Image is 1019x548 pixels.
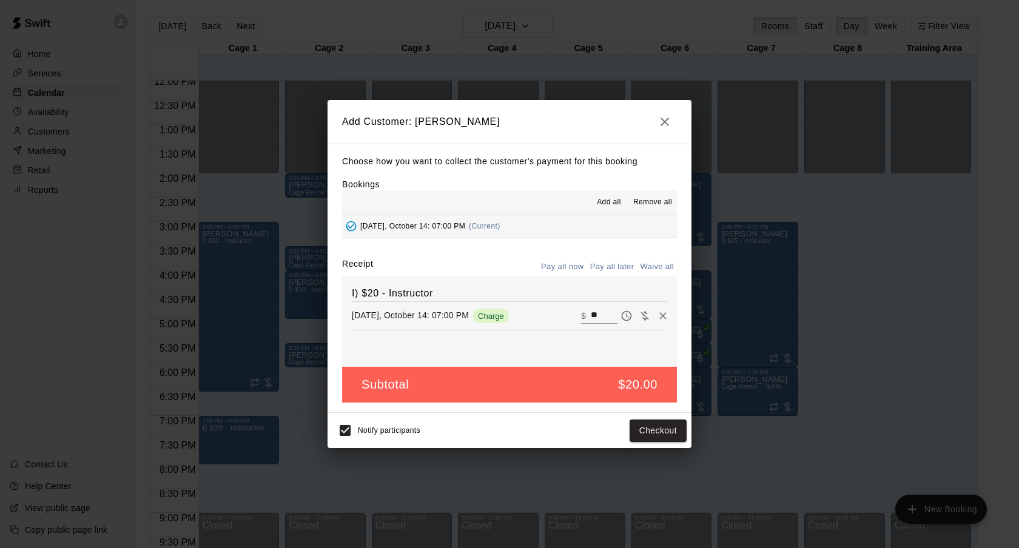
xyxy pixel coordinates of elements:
[628,193,677,212] button: Remove all
[538,258,587,276] button: Pay all now
[358,427,420,435] span: Notify participants
[328,100,691,144] h2: Add Customer: [PERSON_NAME]
[362,376,409,393] h5: Subtotal
[636,310,654,320] span: Waive payment
[352,286,667,301] h6: I) $20 - Instructor
[633,196,672,209] span: Remove all
[630,419,687,442] button: Checkout
[352,309,469,321] p: [DATE], October 14: 07:00 PM
[637,258,677,276] button: Waive all
[597,196,621,209] span: Add all
[469,222,500,230] span: (Current)
[581,310,586,322] p: $
[654,307,672,325] button: Remove
[342,179,380,189] label: Bookings
[587,258,637,276] button: Pay all later
[617,310,636,320] span: Pay later
[618,376,657,393] h5: $20.00
[342,258,373,276] label: Receipt
[473,312,509,321] span: Charge
[342,217,360,235] button: Added - Collect Payment
[342,215,677,238] button: Added - Collect Payment[DATE], October 14: 07:00 PM(Current)
[342,154,677,169] p: Choose how you want to collect the customer's payment for this booking
[590,193,628,212] button: Add all
[360,222,465,230] span: [DATE], October 14: 07:00 PM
